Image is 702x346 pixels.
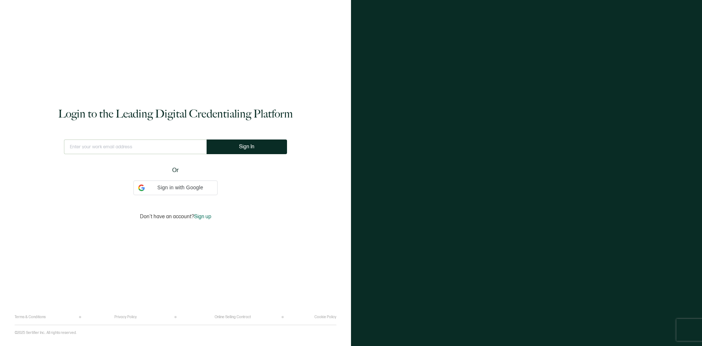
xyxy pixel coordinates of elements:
[215,315,251,319] a: Online Selling Contract
[194,213,211,220] span: Sign up
[140,213,211,220] p: Don't have an account?
[133,181,218,195] div: Sign in with Google
[15,315,46,319] a: Terms & Conditions
[148,184,213,191] span: Sign in with Google
[314,315,336,319] a: Cookie Policy
[207,139,287,154] button: Sign In
[114,315,137,319] a: Privacy Policy
[172,166,179,175] span: Or
[64,139,207,154] input: Enter your work email address
[58,107,293,121] h1: Login to the Leading Digital Credentialing Platform
[239,144,254,149] span: Sign In
[15,331,77,335] p: ©2025 Sertifier Inc.. All rights reserved.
